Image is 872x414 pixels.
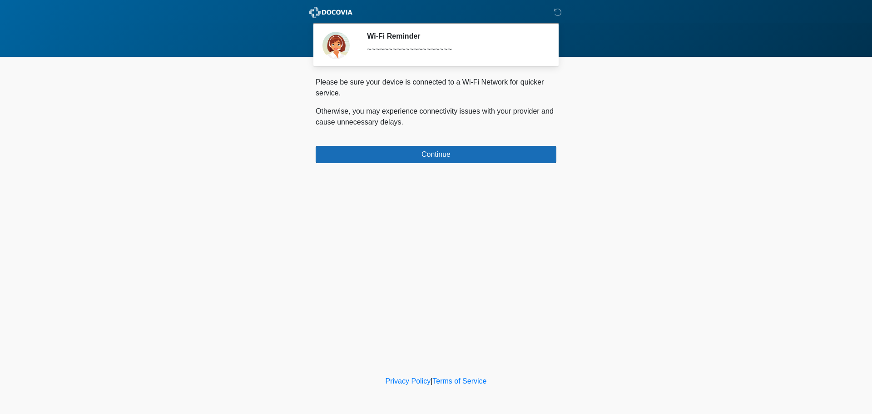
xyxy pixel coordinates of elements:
p: Otherwise, you may experience connectivity issues with your provider and cause unnecessary delays [316,106,556,128]
a: Terms of Service [432,377,486,385]
img: ABC Med Spa- GFEase Logo [307,7,355,18]
div: ~~~~~~~~~~~~~~~~~~~~ [367,44,543,55]
a: | [431,377,432,385]
span: . [401,118,403,126]
a: Privacy Policy [386,377,431,385]
p: Please be sure your device is connected to a Wi-Fi Network for quicker service. [316,77,556,99]
button: Continue [316,146,556,163]
img: Agent Avatar [322,32,350,59]
h2: Wi-Fi Reminder [367,32,543,40]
